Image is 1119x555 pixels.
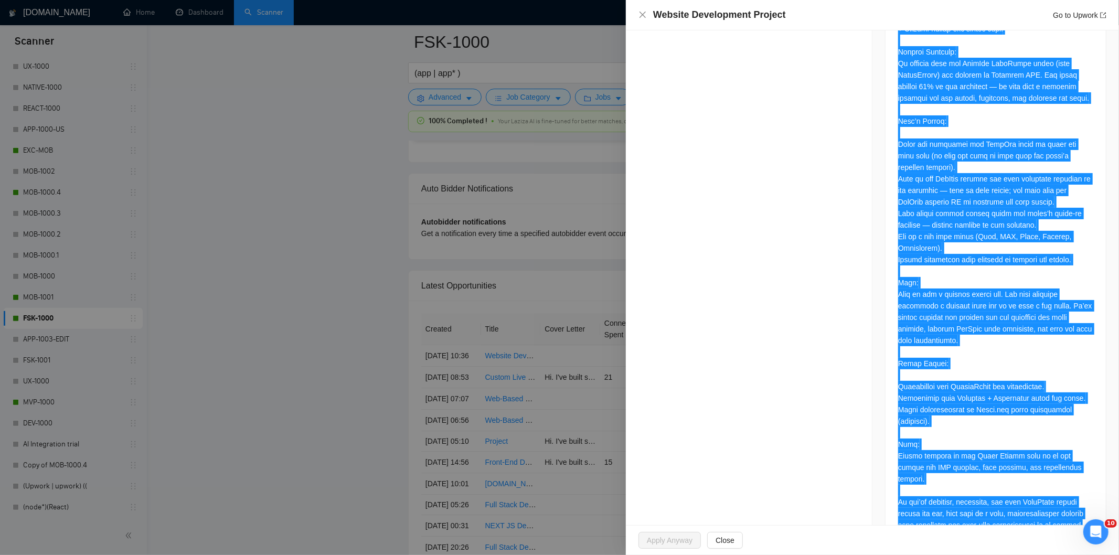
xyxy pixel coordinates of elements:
[638,10,647,19] button: Close
[638,10,647,19] span: close
[1105,519,1117,528] span: 10
[653,8,786,22] h4: Website Development Project
[1083,519,1109,545] iframe: Intercom live chat
[707,532,743,549] button: Close
[716,535,734,546] span: Close
[1053,11,1106,19] a: Go to Upworkexport
[1100,12,1106,18] span: export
